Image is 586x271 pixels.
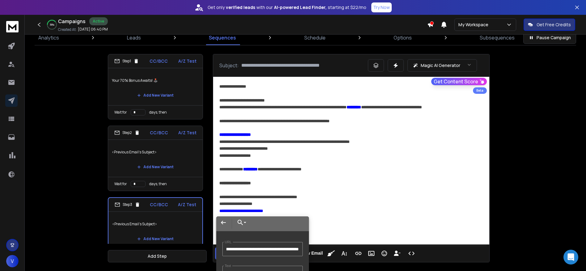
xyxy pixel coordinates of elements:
p: Get Free Credits [537,22,571,28]
div: Open Intercom Messenger [563,250,578,265]
button: Magic AI Generator [407,59,477,72]
label: Text [224,264,232,268]
li: Step3CC/BCCA/Z Test<Previous Email's Subject>Add New Variant [108,197,203,249]
p: days, then [149,181,167,186]
p: Subject: [219,62,239,69]
p: Leads [127,34,141,41]
button: Add New Variant [132,161,179,173]
button: Emoticons [378,247,390,260]
div: Active [89,17,108,25]
button: Insert Unsubscribe Link [391,247,403,260]
p: My Workspace [458,22,491,28]
p: Schedule [304,34,326,41]
button: V [6,255,19,267]
h1: Campaigns [58,18,86,25]
p: Magic AI Generator [421,62,460,69]
p: Wait for [114,110,127,115]
p: Wait for [114,181,127,186]
button: Add Step [108,250,207,262]
div: Beta [473,87,487,94]
p: CC/BCC [150,58,168,64]
p: Try Now [373,4,390,10]
button: Save [215,247,235,260]
p: [DATE] 06:40 PM [78,27,108,32]
p: <Previous Email's Subject> [112,144,199,161]
button: Pause Campaign [523,31,576,44]
p: Analytics [38,34,59,41]
a: Sequences [205,30,240,45]
a: Leads [123,30,145,45]
p: 39 % [50,23,54,27]
p: Your 70% Bonus Awaits! 🕹️ [112,72,199,89]
button: Add New Variant [132,233,179,245]
label: URL [224,240,233,244]
button: Back [216,216,230,229]
p: <Previous Email's Subject> [112,215,199,233]
button: Try Now [371,2,392,12]
p: Get only with our starting at $22/mo [208,4,366,10]
button: Add New Variant [132,89,179,102]
a: Subsequences [476,30,518,45]
li: Step2CC/BCCA/Z Test<Previous Email's Subject>Add New VariantWait fordays, then [108,126,203,191]
p: Options [394,34,412,41]
button: Code View [406,247,417,260]
p: A/Z Test [178,202,196,208]
img: logo [6,21,19,32]
button: Clean HTML [325,247,337,260]
div: Step 2 [114,130,140,135]
p: Sequences [209,34,236,41]
a: Schedule [301,30,329,45]
strong: verified leads [226,4,255,10]
li: Step1CC/BCCA/Z TestYour 70% Bonus Awaits! 🕹️Add New VariantWait fordays, then [108,54,203,119]
p: days, then [149,110,167,115]
p: CC/BCC [150,202,168,208]
a: Options [390,30,415,45]
div: Step 1 [114,58,139,64]
p: Created At: [58,27,77,32]
strong: AI-powered Lead Finder, [274,4,327,10]
p: CC/BCC [150,130,168,136]
a: Analytics [35,30,63,45]
p: A/Z Test [178,58,196,64]
button: Get Free Credits [524,19,575,31]
div: Step 3 [115,202,140,207]
p: A/Z Test [178,130,196,136]
button: Choose Link [233,216,247,229]
button: Get Content Score [431,78,487,85]
p: Subsequences [480,34,515,41]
